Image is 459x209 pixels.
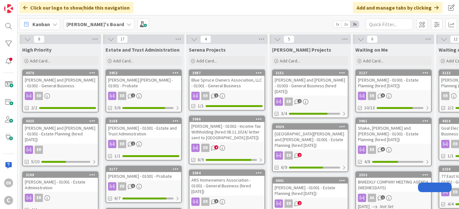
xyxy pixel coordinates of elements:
[356,92,431,100] div: ER
[114,104,120,111] span: 5/6
[192,117,264,121] div: 3986
[448,104,454,111] span: 2/2
[276,178,348,183] div: 4041
[355,118,432,166] a: 3961Shake, [PERSON_NAME] and [PERSON_NAME] - 01001 - Estate Planning (hired [DATE])ER4/8
[106,172,181,180] div: [PERSON_NAME] - 01001 - Probate
[356,172,431,192] div: 2532BIWEEKLY COMPANY MEETING AGENDA (WEDNESDAYS)
[298,153,302,157] span: 2
[31,104,37,111] span: 2/2
[106,124,181,138] div: [PERSON_NAME] - 01001 - Estate and Trust Administration
[448,201,454,207] span: 4/4
[189,170,264,196] div: 3064ARS Homeowners Association - 01001 - General Business (hired [DATE])
[448,153,454,159] span: 1/1
[34,35,45,43] span: 8
[35,92,43,100] div: ER
[189,116,264,142] div: 3986[PERSON_NAME] - 01002 - Income Tax Withholding (hired 08.11.2024/ letter sent to [GEOGRAPHIC_...
[284,97,293,106] div: ER
[31,158,39,165] span: 5/10
[198,103,204,109] span: 1/1
[189,144,264,152] div: ER
[118,182,126,191] div: ER
[273,199,348,208] div: ER
[106,182,181,191] div: ER
[189,70,264,90] div: 3987Blue Spruce Owners Association, LLC - 01001 - General Business
[23,76,98,90] div: [PERSON_NAME] and [PERSON_NAME] - 01001 - General Business
[276,125,348,129] div: 4029
[333,21,342,27] span: 1x
[192,71,264,75] div: 3987
[359,71,431,75] div: 3127
[363,58,383,64] span: Add Card...
[273,130,348,149] div: [GEOGRAPHIC_DATA][PERSON_NAME] and [PERSON_NAME] - 01001 - Estate Planning (hired [DATE])
[114,153,120,159] span: 1/1
[214,199,218,203] span: 5
[273,151,348,160] div: ER
[35,194,43,202] div: ER
[189,122,264,142] div: [PERSON_NAME] - 01002 - Income Tax Withholding (hired 08.11.2024/ letter sent to [GEOGRAPHIC_DATA...
[368,194,376,202] div: AA
[201,92,209,100] div: ER
[4,4,13,13] img: Visit kanbanzone.com
[356,124,431,144] div: Shake, [PERSON_NAME] and [PERSON_NAME] - 01001 - Estate Planning (hired [DATE])
[381,195,385,199] span: 1
[196,58,217,64] span: Add Card...
[198,156,204,163] span: 8/9
[106,166,181,180] div: 3177[PERSON_NAME] - 01001 - Probate
[23,194,98,202] div: ER
[189,116,265,164] a: 3986[PERSON_NAME] - 01002 - Income Tax Withholding (hired 08.11.2024/ letter sent to [GEOGRAPHIC_...
[189,198,264,206] div: ER
[189,92,264,100] div: ER
[272,123,348,172] a: 4029[GEOGRAPHIC_DATA][PERSON_NAME] and [PERSON_NAME] - 01001 - Estate Planning (hired [DATE])ER6/9
[189,69,265,111] a: 3987Blue Spruce Owners Association, LLC - 01001 - General BusinessER1/1
[22,69,99,112] a: 4076[PERSON_NAME] and [PERSON_NAME] - 01001 - General BusinessER2/2
[26,71,98,75] div: 4076
[109,167,181,171] div: 3177
[23,172,98,178] div: 3108
[189,47,226,53] span: Serena Projects
[273,124,348,130] div: 4029
[106,166,182,203] a: 3177[PERSON_NAME] - 01001 - ProbateER6/7
[381,93,385,97] span: 9
[272,47,331,53] span: Ryan Projects
[23,70,98,76] div: 4076
[23,178,98,192] div: [PERSON_NAME] - 01001 - Estate Administration
[30,58,50,64] span: Add Card...
[201,144,209,152] div: ER
[441,92,449,100] div: ER
[106,69,182,112] a: 3953[PERSON_NAME].[PERSON_NAME] - 01001 - ProbateER5/6
[273,97,348,106] div: ER
[359,173,431,177] div: 2532
[23,118,98,144] div: 4025[PERSON_NAME] and [PERSON_NAME] - 01001 - Estate Planning (hired [DATE])
[189,116,264,122] div: 3986
[106,140,181,148] div: ER
[355,69,432,112] a: 3127[PERSON_NAME] - 01001 - Estate Planning (hired [DATE])ER10/13
[189,170,264,176] div: 3064
[106,70,181,76] div: 3953
[131,141,135,146] span: 1
[359,119,431,123] div: 3961
[356,194,431,202] div: AA
[356,118,431,124] div: 3961
[35,146,43,154] div: ER
[368,146,376,154] div: ER
[276,71,348,75] div: 3151
[23,118,98,124] div: 4025
[298,201,302,205] span: 2
[356,70,431,76] div: 3127
[4,178,13,187] div: ER
[131,93,135,97] span: 1
[284,35,294,43] span: 5
[131,184,135,188] span: 5
[353,2,442,13] div: Add and manage tabs by clicking
[281,164,287,171] span: 6/9
[66,21,124,27] b: [PERSON_NAME]'s Board
[366,18,413,30] input: Quick Filter...
[273,76,348,96] div: [PERSON_NAME] and [PERSON_NAME] - 01003 - General Business (hired [DATE])
[106,92,181,100] div: ER
[23,172,98,192] div: 3108[PERSON_NAME] - 01001 - Estate Administration
[114,195,120,202] span: 6/7
[23,92,98,100] div: ER
[22,118,99,166] a: 4025[PERSON_NAME] and [PERSON_NAME] - 01001 - Estate Planning (hired [DATE])ER5/10
[106,47,180,53] span: Estate and Trust Administration
[355,47,388,53] span: Waiting on Me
